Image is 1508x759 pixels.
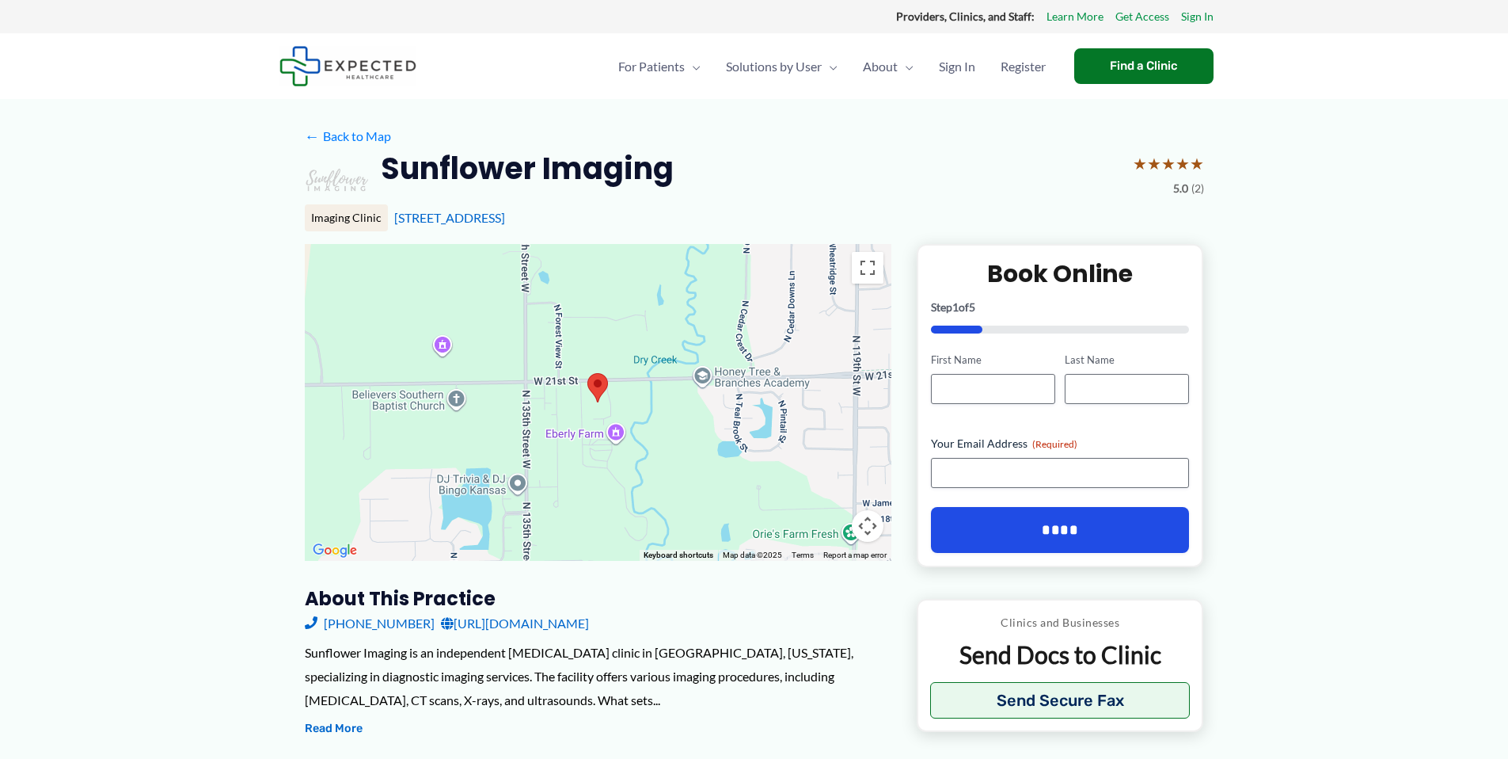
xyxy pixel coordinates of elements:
[713,39,850,94] a: Solutions by UserMenu Toggle
[1176,149,1190,178] span: ★
[852,510,883,542] button: Map camera controls
[930,639,1191,670] p: Send Docs to Clinic
[305,586,891,611] h3: About this practice
[305,612,435,635] a: [PHONE_NUMBER]
[1032,438,1077,450] span: (Required)
[1065,353,1189,368] label: Last Name
[644,550,713,561] button: Keyboard shortcuts
[606,39,713,94] a: For PatientsMenu Toggle
[381,149,674,188] h2: Sunflower Imaging
[952,300,959,314] span: 1
[1046,6,1103,27] a: Learn More
[1133,149,1147,178] span: ★
[852,252,883,284] button: Toggle fullscreen view
[931,353,1055,368] label: First Name
[898,39,914,94] span: Menu Toggle
[863,39,898,94] span: About
[305,719,363,738] button: Read More
[723,551,782,559] span: Map data ©2025
[1001,39,1046,94] span: Register
[792,551,814,559] a: Terms (opens in new tab)
[1074,48,1214,84] a: Find a Clinic
[930,612,1191,633] p: Clinics and Businesses
[1147,149,1161,178] span: ★
[305,641,891,711] div: Sunflower Imaging is an independent [MEDICAL_DATA] clinic in [GEOGRAPHIC_DATA], [US_STATE], speci...
[1115,6,1169,27] a: Get Access
[931,436,1190,452] label: Your Email Address
[606,39,1058,94] nav: Primary Site Navigation
[1181,6,1214,27] a: Sign In
[1191,178,1204,199] span: (2)
[685,39,701,94] span: Menu Toggle
[1173,178,1188,199] span: 5.0
[926,39,988,94] a: Sign In
[726,39,822,94] span: Solutions by User
[441,612,589,635] a: [URL][DOMAIN_NAME]
[823,551,887,559] a: Report a map error
[931,302,1190,313] p: Step of
[305,128,320,143] span: ←
[279,46,416,86] img: Expected Healthcare Logo - side, dark font, small
[939,39,975,94] span: Sign In
[305,204,388,231] div: Imaging Clinic
[618,39,685,94] span: For Patients
[1190,149,1204,178] span: ★
[309,540,361,561] a: Open this area in Google Maps (opens a new window)
[394,210,505,225] a: [STREET_ADDRESS]
[896,10,1035,23] strong: Providers, Clinics, and Staff:
[930,682,1191,719] button: Send Secure Fax
[931,258,1190,289] h2: Book Online
[969,300,975,314] span: 5
[988,39,1058,94] a: Register
[822,39,838,94] span: Menu Toggle
[309,540,361,561] img: Google
[850,39,926,94] a: AboutMenu Toggle
[1161,149,1176,178] span: ★
[305,124,391,148] a: ←Back to Map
